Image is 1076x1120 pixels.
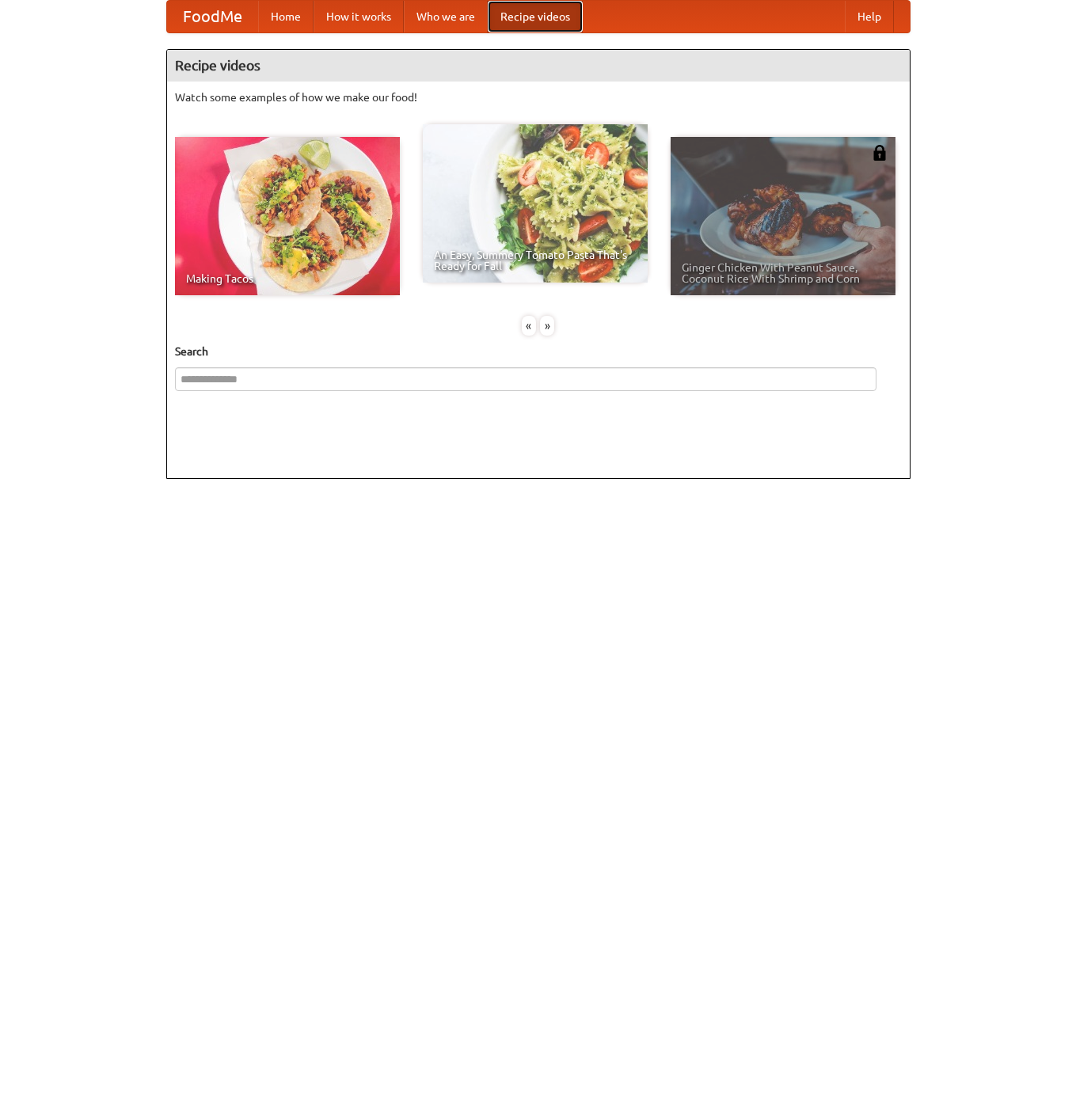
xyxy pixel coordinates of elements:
a: Help [845,1,894,32]
p: Watch some examples of how we make our food! [175,89,902,105]
a: Who we are [404,1,488,32]
a: How it works [314,1,404,32]
a: FoodMe [167,1,258,32]
a: An Easy, Summery Tomato Pasta That's Ready for Fall [423,124,648,283]
span: Making Tacos [186,273,389,284]
a: Making Tacos [175,137,400,295]
div: « [522,316,536,336]
a: Home [258,1,314,32]
h5: Search [175,344,902,359]
div: » [540,316,554,336]
a: Recipe videos [488,1,583,32]
img: 483408.png [872,145,888,161]
span: An Easy, Summery Tomato Pasta That's Ready for Fall [434,249,637,271]
h4: Recipe videos [167,50,910,82]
